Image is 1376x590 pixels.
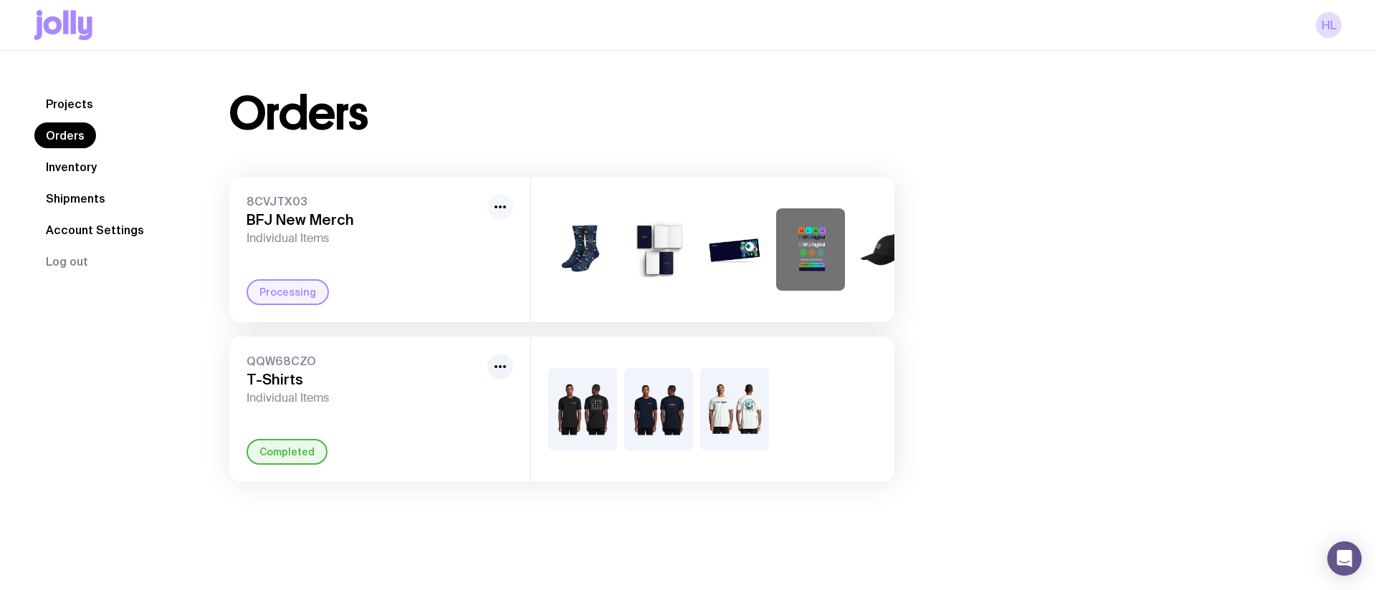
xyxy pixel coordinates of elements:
[247,231,482,246] span: Individual Items
[34,217,156,243] a: Account Settings
[34,185,117,211] a: Shipments
[1316,12,1342,38] a: HL
[34,248,100,274] button: Log out
[34,154,108,180] a: Inventory
[247,391,482,405] span: Individual Items
[247,194,482,208] span: 8CVJTX03
[247,211,482,228] h3: BFJ New Merch
[247,439,328,465] div: Completed
[34,91,105,117] a: Projects
[247,371,482,388] h3: T-Shirts
[247,354,482,368] span: QQW68CZO
[1327,541,1362,576] div: Open Intercom Messenger
[247,279,329,305] div: Processing
[34,122,96,148] a: Orders
[229,91,368,137] h1: Orders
